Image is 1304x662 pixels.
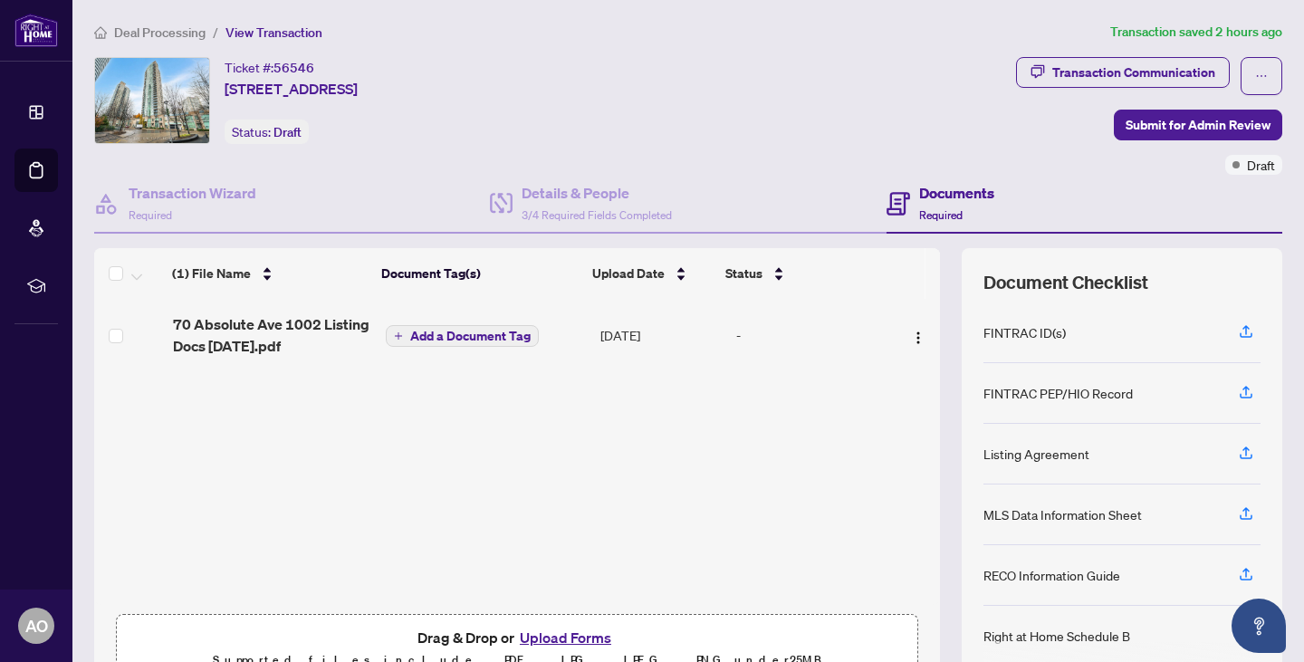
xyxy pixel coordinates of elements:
span: Required [129,208,172,222]
span: (1) File Name [172,264,251,283]
span: Document Checklist [983,270,1148,295]
span: [STREET_ADDRESS] [225,78,358,100]
th: (1) File Name [165,248,374,299]
span: home [94,26,107,39]
li: / [213,22,218,43]
span: View Transaction [225,24,322,41]
button: Open asap [1232,599,1286,653]
div: Status: [225,120,309,144]
div: FINTRAC PEP/HIO Record [983,383,1133,403]
span: Deal Processing [114,24,206,41]
span: Drag & Drop or [417,626,617,649]
article: Transaction saved 2 hours ago [1110,22,1282,43]
button: Submit for Admin Review [1114,110,1282,140]
th: Document Tag(s) [374,248,585,299]
h4: Documents [919,182,994,204]
span: 56546 [273,60,314,76]
div: Listing Agreement [983,444,1089,464]
img: logo [14,14,58,47]
button: Upload Forms [514,626,617,649]
div: MLS Data Information Sheet [983,504,1142,524]
div: Ticket #: [225,57,314,78]
h4: Transaction Wizard [129,182,256,204]
span: Required [919,208,963,222]
td: [DATE] [593,299,729,371]
span: Status [725,264,762,283]
div: Transaction Communication [1052,58,1215,87]
th: Upload Date [585,248,718,299]
span: AO [25,613,48,638]
span: Draft [273,124,302,140]
span: Submit for Admin Review [1126,110,1270,139]
th: Status [718,248,880,299]
span: ellipsis [1255,70,1268,82]
span: Draft [1247,155,1275,175]
h4: Details & People [522,182,672,204]
button: Transaction Communication [1016,57,1230,88]
div: Right at Home Schedule B [983,626,1130,646]
button: Add a Document Tag [386,324,539,348]
span: 70 Absolute Ave 1002 Listing Docs [DATE].pdf [173,313,371,357]
img: Logo [911,331,925,345]
span: 3/4 Required Fields Completed [522,208,672,222]
div: RECO Information Guide [983,565,1120,585]
img: IMG-W12451091_1.jpg [95,58,209,143]
span: plus [394,331,403,341]
button: Logo [904,321,933,350]
div: - [736,325,887,345]
div: FINTRAC ID(s) [983,322,1066,342]
span: Upload Date [592,264,665,283]
button: Add a Document Tag [386,325,539,347]
span: Add a Document Tag [410,330,531,342]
